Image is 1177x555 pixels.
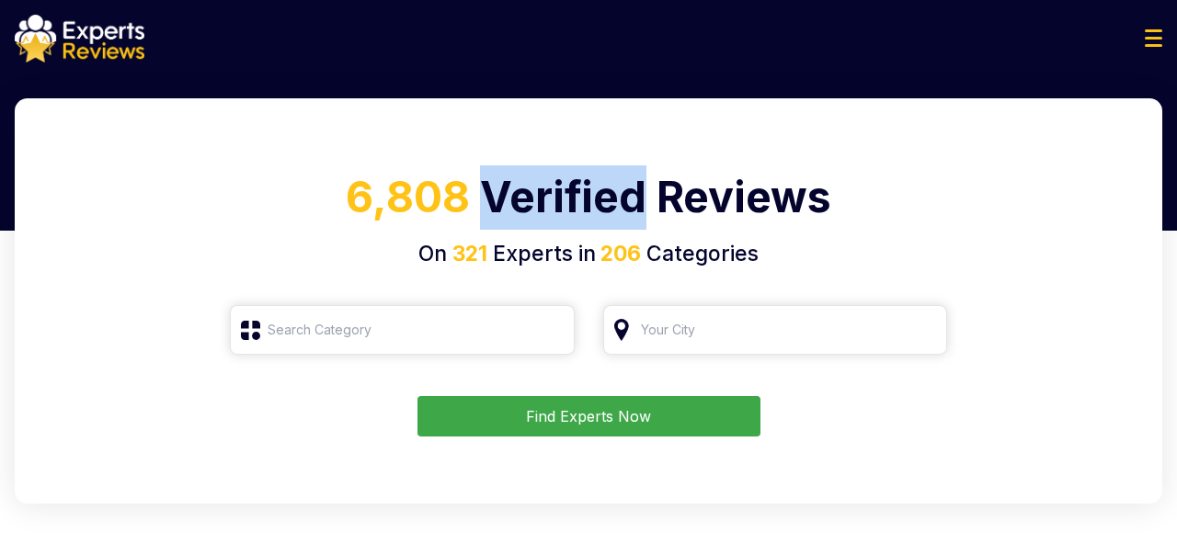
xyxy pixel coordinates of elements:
h1: Verified Reviews [37,165,1140,238]
input: Search Category [230,305,575,355]
span: 321 [452,241,487,266]
button: Find Experts Now [417,396,760,436]
img: logo [15,15,144,62]
span: 6,808 [346,171,470,222]
span: 206 [596,241,641,266]
h4: On Experts in Categories [37,238,1140,270]
img: Menu Icon [1145,29,1162,47]
input: Your City [603,305,948,355]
